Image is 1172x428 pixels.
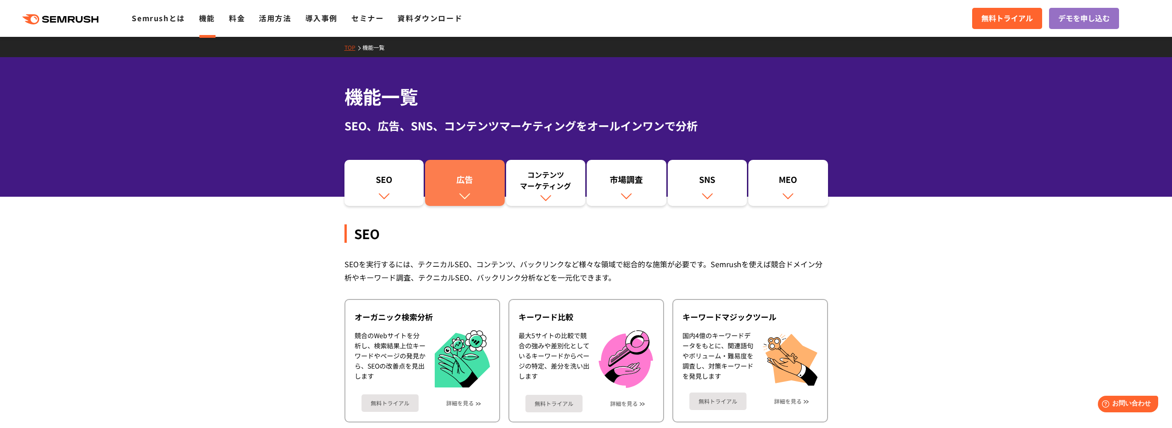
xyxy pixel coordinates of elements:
[305,12,338,23] a: 導入事例
[519,330,589,388] div: 最大5サイトの比較で競合の強みや差別化としているキーワードからページの特定、差分を洗い出します
[349,174,420,189] div: SEO
[430,174,500,189] div: 広告
[591,174,662,189] div: 市場調査
[425,160,505,206] a: 広告
[351,12,384,23] a: セミナー
[587,160,666,206] a: 市場調査
[981,12,1033,24] span: 無料トライアル
[344,258,828,284] div: SEOを実行するには、テクニカルSEO、コンテンツ、バックリンクなど様々な領域で総合的な施策が必要です。Semrushを使えば競合ドメイン分析やキーワード調査、テクニカルSEO、バックリンク分析...
[362,394,419,412] a: 無料トライアル
[972,8,1042,29] a: 無料トライアル
[689,393,746,410] a: 無料トライアル
[1090,392,1162,418] iframe: Help widget launcher
[599,330,653,388] img: キーワード比較
[610,400,638,407] a: 詳細を見る
[1058,12,1110,24] span: デモを申し込む
[229,12,245,23] a: 料金
[344,160,424,206] a: SEO
[259,12,291,23] a: 活用方法
[344,83,828,110] h1: 機能一覧
[668,160,747,206] a: SNS
[1049,8,1119,29] a: デモを申し込む
[344,43,362,51] a: TOP
[132,12,185,23] a: Semrushとは
[682,311,818,322] div: キーワードマジックツール
[435,330,490,388] img: オーガニック検索分析
[519,311,654,322] div: キーワード比較
[774,398,802,405] a: 詳細を見る
[355,311,490,322] div: オーガニック検索分析
[362,43,391,51] a: 機能一覧
[511,169,581,191] div: コンテンツ マーケティング
[446,400,474,406] a: 詳細を見る
[344,117,828,134] div: SEO、広告、SNS、コンテンツマーケティングをオールインワンで分析
[506,160,586,206] a: コンテンツマーケティング
[355,330,426,388] div: 競合のWebサイトを分析し、検索結果上位キーワードやページの発見から、SEOの改善点を見出します
[344,224,828,243] div: SEO
[525,395,583,412] a: 無料トライアル
[672,174,743,189] div: SNS
[199,12,215,23] a: 機能
[748,160,828,206] a: MEO
[753,174,823,189] div: MEO
[397,12,462,23] a: 資料ダウンロード
[763,330,818,386] img: キーワードマジックツール
[682,330,753,386] div: 国内4億のキーワードデータをもとに、関連語句やボリューム・難易度を調査し、対策キーワードを発見します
